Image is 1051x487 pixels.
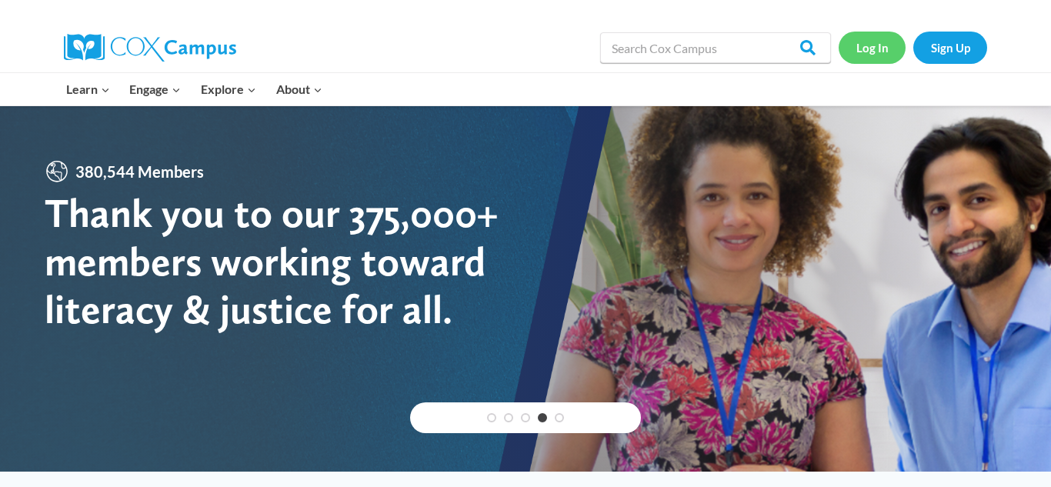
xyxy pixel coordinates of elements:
button: Child menu of Explore [191,73,266,105]
button: Child menu of Engage [120,73,192,105]
nav: Secondary Navigation [839,32,987,63]
span: 380,544 Members [69,159,210,184]
input: Search Cox Campus [600,32,831,63]
img: Cox Campus [64,34,236,62]
div: Thank you to our 375,000+ members working toward literacy & justice for all. [45,189,525,333]
a: Log In [839,32,906,63]
a: Sign Up [913,32,987,63]
button: Child menu of About [266,73,332,105]
button: Child menu of Learn [56,73,120,105]
nav: Primary Navigation [56,73,332,105]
